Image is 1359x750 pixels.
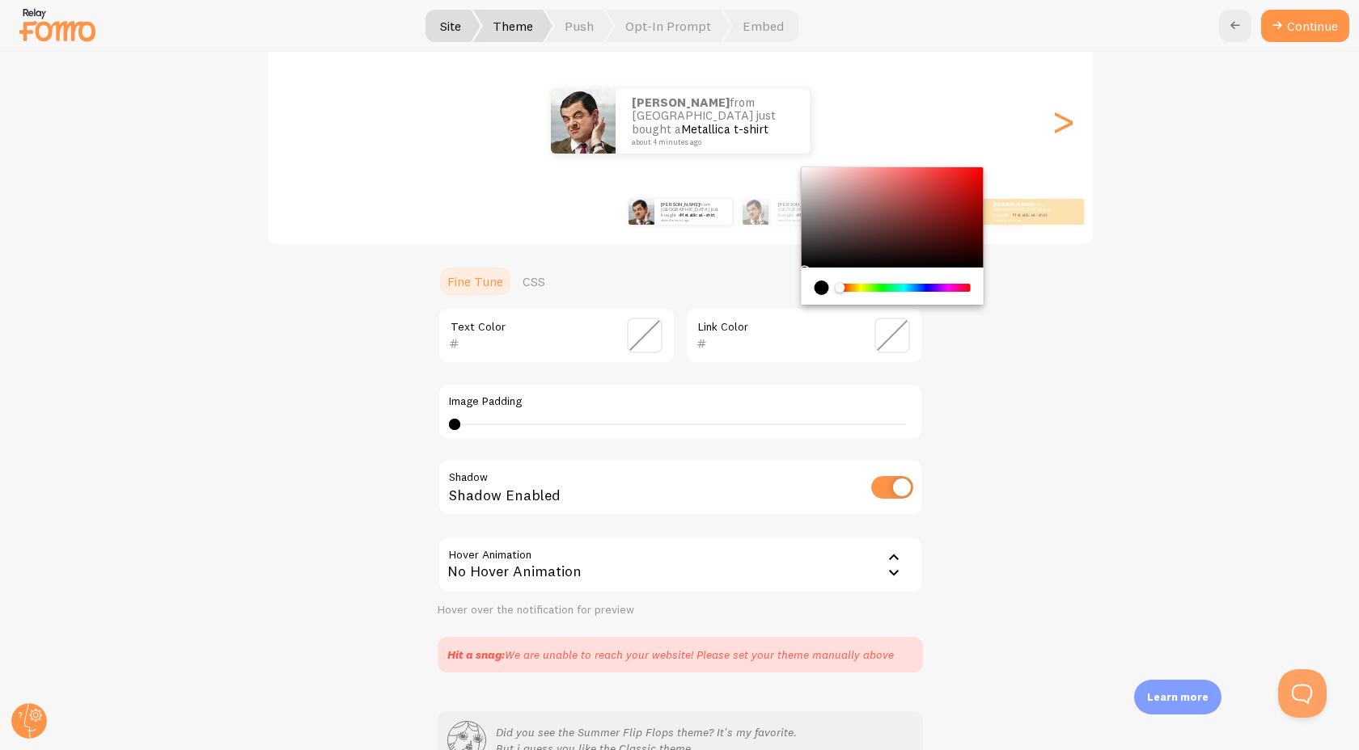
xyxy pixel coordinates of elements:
[778,201,817,208] strong: [PERSON_NAME]
[661,201,726,221] p: from [GEOGRAPHIC_DATA] just bought a
[814,280,828,295] div: current color is #000000
[661,201,700,208] strong: [PERSON_NAME]
[778,218,845,221] small: about 4 minutes ago
[632,95,730,110] strong: [PERSON_NAME]
[681,121,768,137] a: Metallica t-shirt
[449,394,912,409] label: Image Padding
[993,218,1056,221] small: about 4 minutes ago
[438,265,513,297] a: Fine Tune
[1013,212,1048,218] a: Metallica t-shirt
[632,138,789,146] small: about 4 minutes ago
[551,89,616,154] img: Fomo
[801,167,983,305] div: Chrome color picker
[680,212,715,218] a: Metallica t-shirt
[513,265,555,297] a: CSS
[438,537,923,593] div: No Hover Animation
[447,647,894,663] div: We are unable to reach your website! Please set your theme manually above
[778,201,846,221] p: from [GEOGRAPHIC_DATA] just bought a
[798,212,832,218] a: Metallica t-shirt
[17,4,98,45] img: fomo-relay-logo-orange.svg
[993,201,1058,221] p: from [GEOGRAPHIC_DATA] just bought a
[447,647,505,662] strong: Hit a snag:
[629,199,654,225] img: Fomo
[661,218,724,221] small: about 4 minutes ago
[438,459,923,518] div: Shadow Enabled
[632,96,794,146] p: from [GEOGRAPHIC_DATA] just bought a
[743,199,768,225] img: Fomo
[438,603,923,617] div: Hover over the notification for preview
[1054,63,1073,179] div: Next slide
[1134,680,1221,714] div: Learn more
[1278,669,1327,718] iframe: Help Scout Beacon - Open
[993,201,1032,208] strong: [PERSON_NAME]
[1147,689,1209,705] p: Learn more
